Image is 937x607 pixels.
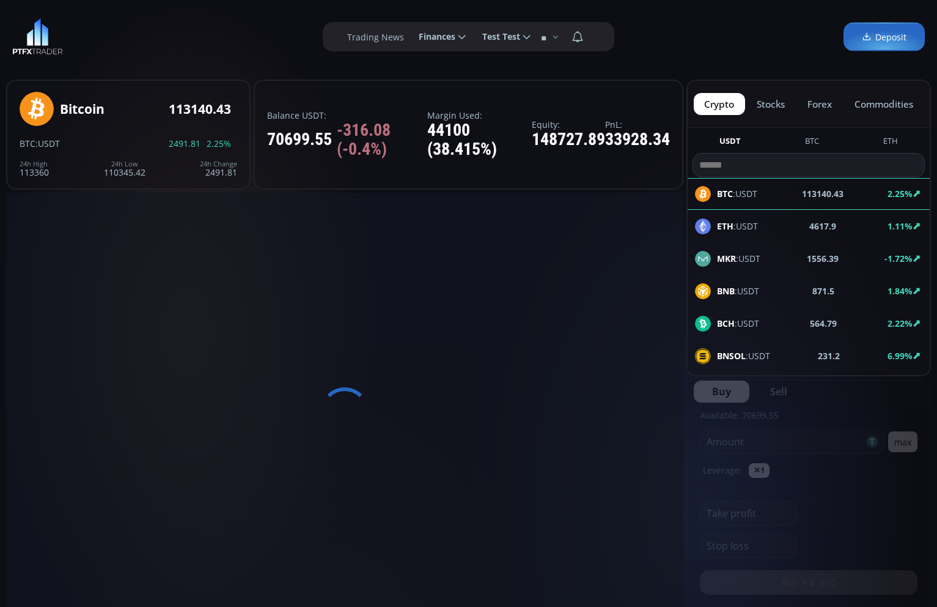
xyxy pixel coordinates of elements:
[810,317,837,330] b: 564.79
[809,220,836,233] b: 4617.9
[717,318,735,329] b: BCH
[35,138,60,149] span: :USDT
[207,139,231,148] span: 2.25%
[717,252,760,265] span: :USDT
[717,349,770,362] span: :USDT
[717,220,758,233] span: :USDT
[717,350,746,362] b: BNSOL
[887,350,913,362] b: 6.99%
[717,285,735,297] b: BNB
[267,111,427,120] label: Balance USDT:
[715,135,746,151] button: USDT
[104,160,145,177] div: 110345.42
[800,135,824,151] button: BTC
[347,31,404,43] label: Trading News
[717,253,736,264] b: MKR
[267,121,427,159] div: 70699.55
[797,93,843,115] button: forex
[200,160,237,168] div: 24h Change
[474,24,520,49] span: Test Test
[843,23,925,51] a: Deposit
[878,135,903,151] button: ETH
[410,24,455,49] span: Finances
[694,93,745,115] button: crypto
[20,160,49,177] div: 113360
[884,253,913,264] b: -1.72%
[717,220,733,232] b: ETH
[746,93,796,115] button: stocks
[887,285,913,297] b: 1.84%
[427,121,532,159] div: 44100 (38.415%)
[169,102,231,116] div: 113140.43
[532,120,605,129] label: Equity:
[60,102,105,116] div: Bitcoin
[862,31,906,43] span: Deposit
[818,349,840,362] b: 231.2
[104,160,145,168] div: 24h Low
[20,138,35,149] span: BTC
[337,121,427,159] span: -316.08 (-0.4%)
[717,285,759,297] span: :USDT
[887,318,913,329] b: 2.22%
[169,139,200,148] span: 2491.81
[843,93,924,115] button: commodities
[605,130,670,149] div: 33928.34
[807,252,839,265] b: 1556.39
[812,285,834,297] b: 871.5
[200,160,237,177] div: 2491.81
[717,317,759,330] span: :USDT
[532,130,605,149] div: 148727.89
[20,160,49,168] div: 24h High
[887,220,913,232] b: 1.11%
[12,18,63,55] img: LOGO
[605,120,670,129] label: PnL:
[427,111,532,120] label: Margin Used:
